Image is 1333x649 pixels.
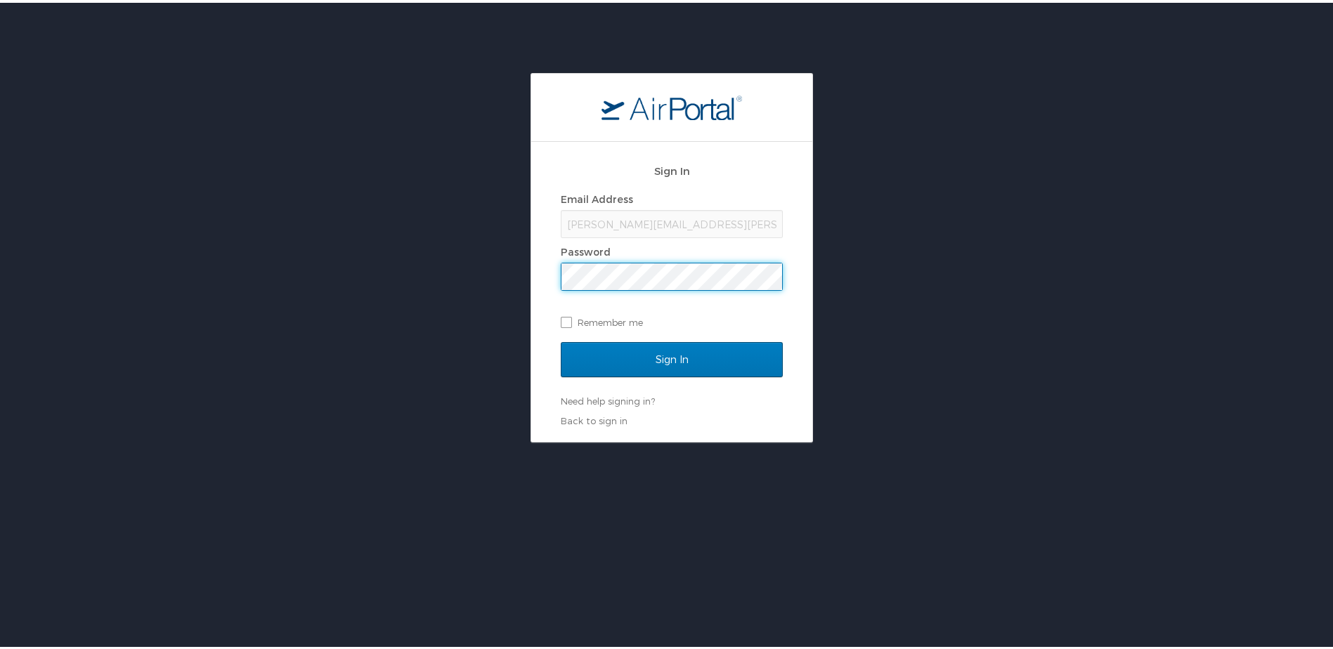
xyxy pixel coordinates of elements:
label: Remember me [561,309,783,330]
img: logo [602,92,742,117]
label: Password [561,243,611,255]
a: Back to sign in [561,412,628,424]
label: Email Address [561,190,633,202]
a: Need help signing in? [561,393,655,404]
h2: Sign In [561,160,783,176]
input: Sign In [561,339,783,374]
